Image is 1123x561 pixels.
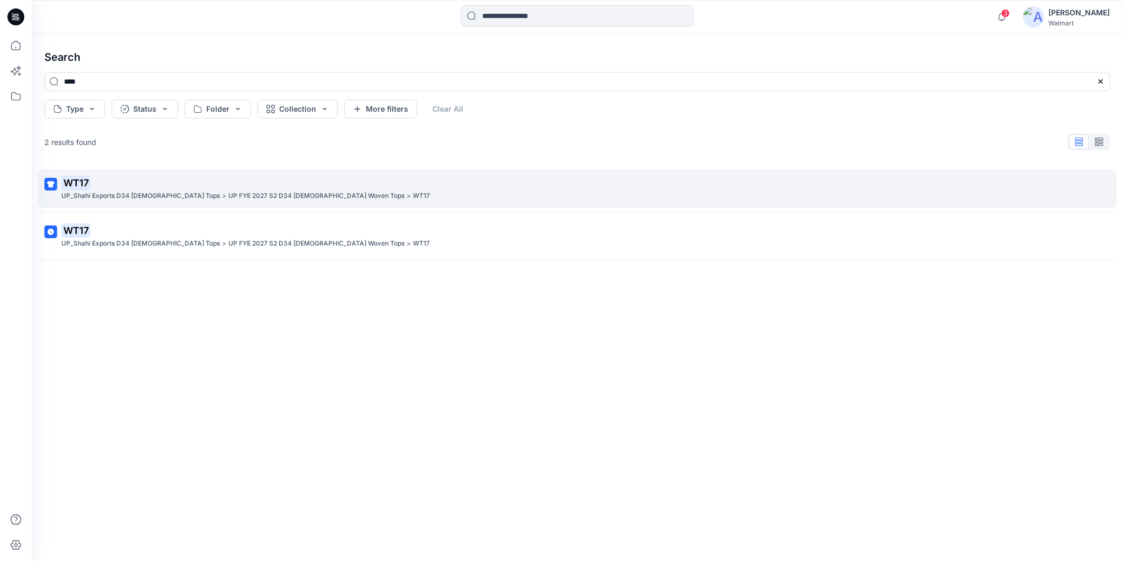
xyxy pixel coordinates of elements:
[38,217,1117,256] a: WT17UP_Shahi Exports D34 [DEMOGRAPHIC_DATA] Tops>UP FYE 2027 S2 D34 [DEMOGRAPHIC_DATA] Woven Tops...
[1001,9,1010,17] span: 3
[1048,19,1110,27] div: Walmart
[344,99,417,119] button: More filters
[413,238,430,249] p: WT17
[112,99,178,119] button: Status
[61,223,90,238] mark: WT17
[407,191,411,202] p: >
[44,137,96,148] p: 2 results found
[222,238,226,249] p: >
[407,238,411,249] p: >
[1023,6,1044,28] img: avatar
[257,99,338,119] button: Collection
[228,238,404,249] p: UP FYE 2027 S2 D34 Ladies Woven Tops
[185,99,251,119] button: Folder
[36,42,1119,72] h4: Search
[38,169,1117,208] a: WT17UP_Shahi Exports D34 [DEMOGRAPHIC_DATA] Tops>UP FYE 2027 S2 D34 [DEMOGRAPHIC_DATA] Woven Tops...
[1048,6,1110,19] div: [PERSON_NAME]
[61,238,220,249] p: UP_Shahi Exports D34 Ladies Tops
[228,191,404,202] p: UP FYE 2027 S2 D34 Ladies Woven Tops
[222,191,226,202] p: >
[61,175,90,190] mark: WT17
[44,99,105,119] button: Type
[61,191,220,202] p: UP_Shahi Exports D34 Ladies Tops
[413,191,430,202] p: WT17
